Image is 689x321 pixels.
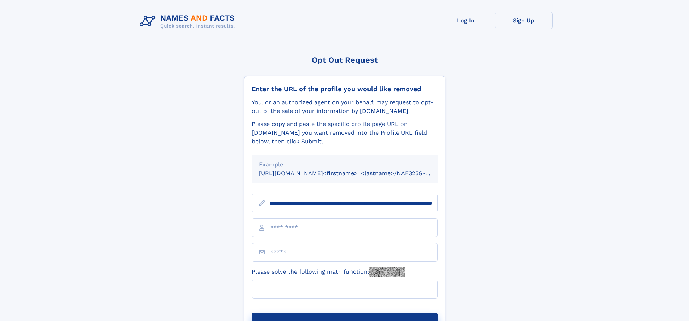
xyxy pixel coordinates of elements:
[252,267,405,277] label: Please solve the following math function:
[252,98,438,115] div: You, or an authorized agent on your behalf, may request to opt-out of the sale of your informatio...
[495,12,553,29] a: Sign Up
[244,55,445,64] div: Opt Out Request
[437,12,495,29] a: Log In
[252,120,438,146] div: Please copy and paste the specific profile page URL on [DOMAIN_NAME] you want removed into the Pr...
[137,12,241,31] img: Logo Names and Facts
[259,170,451,177] small: [URL][DOMAIN_NAME]<firstname>_<lastname>/NAF325G-xxxxxxxx
[259,160,430,169] div: Example:
[252,85,438,93] div: Enter the URL of the profile you would like removed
